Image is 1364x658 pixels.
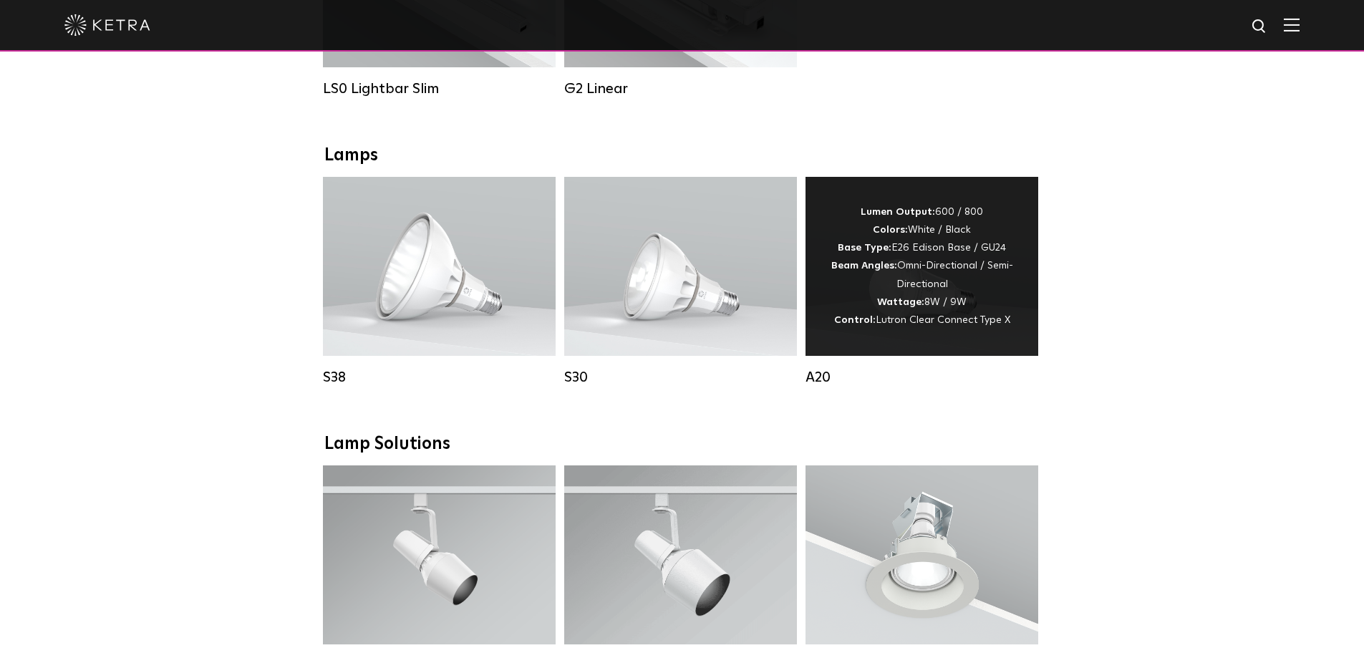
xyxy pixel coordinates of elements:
div: Lamp Solutions [324,434,1040,455]
a: S38 Lumen Output:1100Colors:White / BlackBase Type:E26 Edison Base / GU24Beam Angles:10° / 25° / ... [323,177,556,386]
strong: Beam Angles: [831,261,897,271]
div: G2 Linear [564,80,797,97]
img: Hamburger%20Nav.svg [1284,18,1300,32]
strong: Colors: [873,225,908,235]
div: Lamps [324,145,1040,166]
strong: Base Type: [838,243,891,253]
a: S30 Lumen Output:1100Colors:White / BlackBase Type:E26 Edison Base / GU24Beam Angles:15° / 25° / ... [564,177,797,386]
a: A20 Lumen Output:600 / 800Colors:White / BlackBase Type:E26 Edison Base / GU24Beam Angles:Omni-Di... [806,177,1038,386]
span: Lutron Clear Connect Type X [876,315,1010,325]
div: LS0 Lightbar Slim [323,80,556,97]
img: search icon [1251,18,1269,36]
div: S30 [564,369,797,386]
div: 600 / 800 White / Black E26 Edison Base / GU24 Omni-Directional / Semi-Directional 8W / 9W [827,203,1017,329]
div: A20 [806,369,1038,386]
strong: Lumen Output: [861,207,935,217]
img: ketra-logo-2019-white [64,14,150,36]
div: S38 [323,369,556,386]
strong: Wattage: [877,297,924,307]
strong: Control: [834,315,876,325]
